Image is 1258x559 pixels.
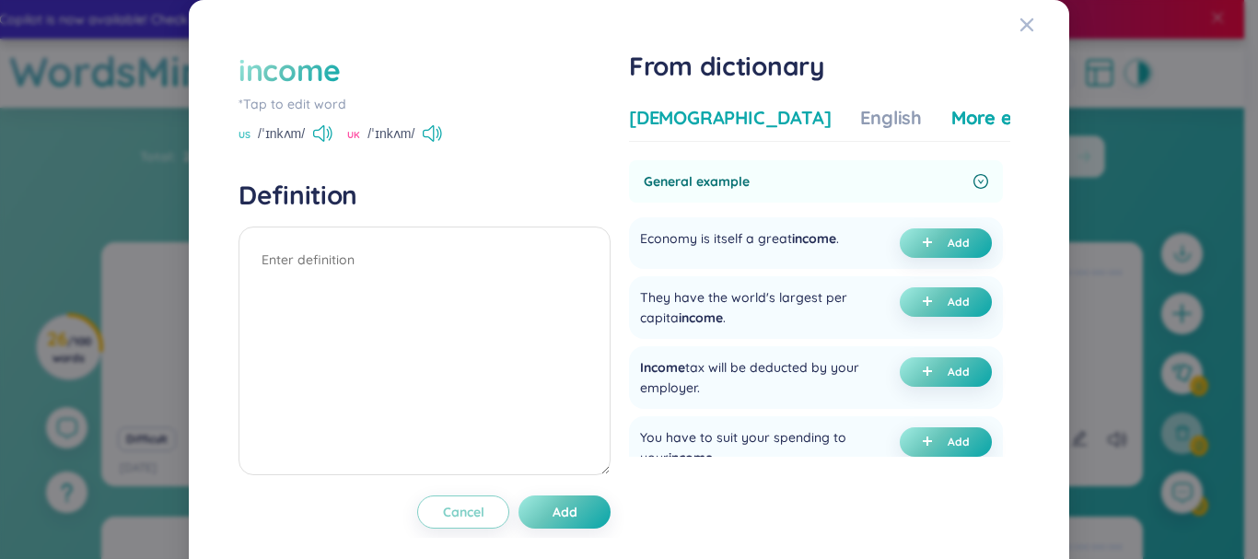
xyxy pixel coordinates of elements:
[922,366,940,378] span: plus
[900,357,992,387] button: plus
[443,503,484,521] span: Cancel
[644,171,966,192] span: General example
[258,123,305,144] span: /ˈɪnkʌm/
[948,365,970,379] span: Add
[239,94,611,114] div: *Tap to edit word
[640,287,868,328] div: They have the world's largest per capita .
[922,436,940,448] span: plus
[553,503,577,521] span: Add
[948,236,970,250] span: Add
[948,435,970,449] span: Add
[629,50,1010,83] h1: From dictionary
[640,427,868,468] div: You have to suit your spending to your .
[973,174,988,189] span: right-circle
[860,105,922,131] div: English
[640,357,868,398] div: tax will be deducted by your employer.
[640,359,685,376] span: Income
[951,105,1085,131] div: More examples
[239,50,341,90] div: income
[900,228,992,258] button: plus
[679,309,723,326] span: income
[347,128,360,143] span: UK
[792,230,836,247] span: income
[922,237,940,250] span: plus
[900,427,992,457] button: plus
[948,295,970,309] span: Add
[669,449,713,466] span: income
[239,179,611,212] h4: Definition
[900,287,992,317] button: plus
[640,228,839,258] div: Economy is itself a great .
[367,123,414,144] span: /ˈɪnkʌm/
[922,296,940,309] span: plus
[629,105,831,131] div: [DEMOGRAPHIC_DATA]
[239,128,250,143] span: US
